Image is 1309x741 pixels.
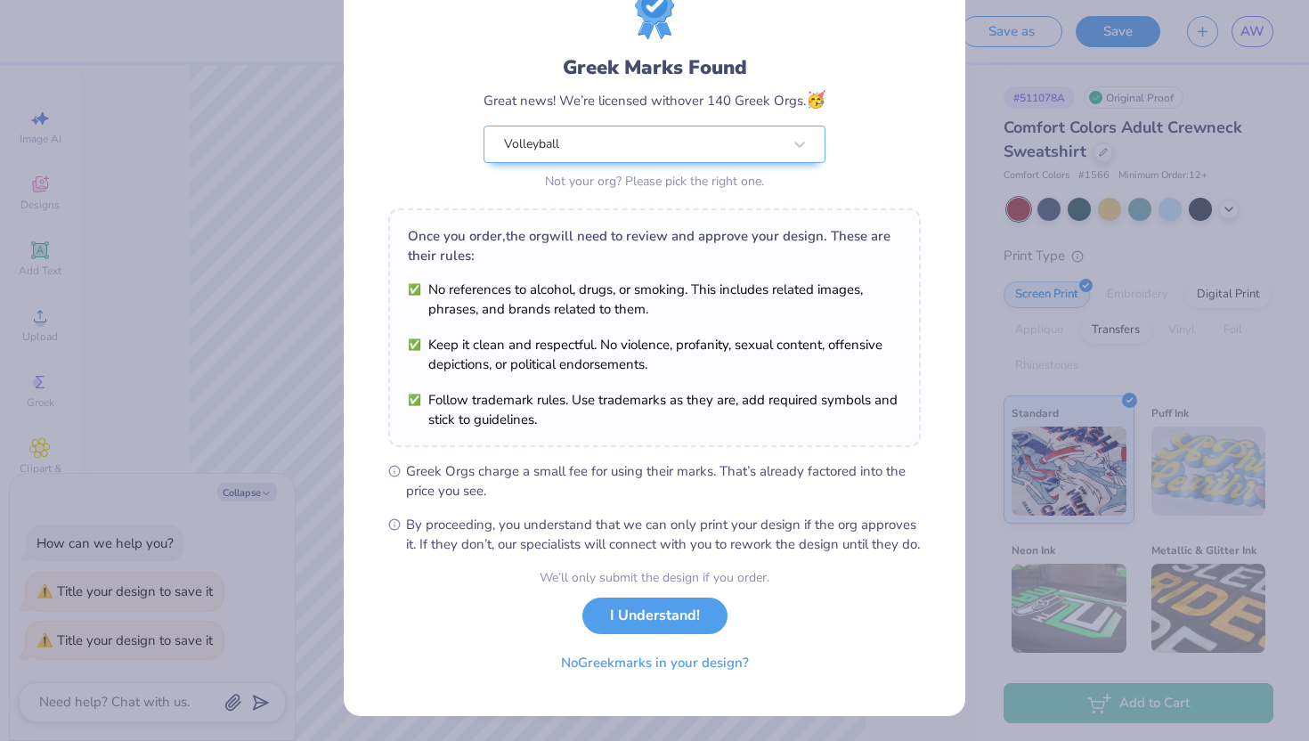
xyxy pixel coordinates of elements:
[408,390,901,429] li: Follow trademark rules. Use trademarks as they are, add required symbols and stick to guidelines.
[546,645,764,681] button: NoGreekmarks in your design?
[406,515,921,554] span: By proceeding, you understand that we can only print your design if the org approves it. If they ...
[484,172,825,191] div: Not your org? Please pick the right one.
[540,568,769,587] div: We’ll only submit the design if you order.
[408,280,901,319] li: No references to alcohol, drugs, or smoking. This includes related images, phrases, and brands re...
[484,88,825,112] div: Great news! We’re licensed with over 140 Greek Orgs.
[582,598,728,634] button: I Understand!
[484,53,825,82] div: Greek Marks Found
[806,89,825,110] span: 🥳
[406,461,921,501] span: Greek Orgs charge a small fee for using their marks. That’s already factored into the price you see.
[408,226,901,265] div: Once you order, the org will need to review and approve your design. These are their rules:
[408,335,901,374] li: Keep it clean and respectful. No violence, profanity, sexual content, offensive depictions, or po...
